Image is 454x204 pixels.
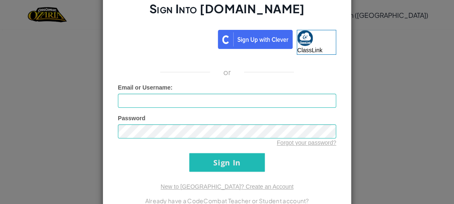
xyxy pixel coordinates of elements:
img: clever_sso_button@2x.png [218,30,293,49]
img: classlink-logo-small.png [297,30,313,46]
iframe: Sign in with Google Button [114,29,218,47]
p: or [223,67,231,77]
span: ClassLink [297,47,322,53]
h2: Sign Into [DOMAIN_NAME] [118,1,336,25]
a: Forgot your password? [277,139,336,146]
span: Email or Username [118,84,171,91]
input: Sign In [189,153,265,172]
a: New to [GEOGRAPHIC_DATA]? Create an Account [161,183,293,190]
span: Password [118,115,145,121]
label: : [118,83,173,92]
